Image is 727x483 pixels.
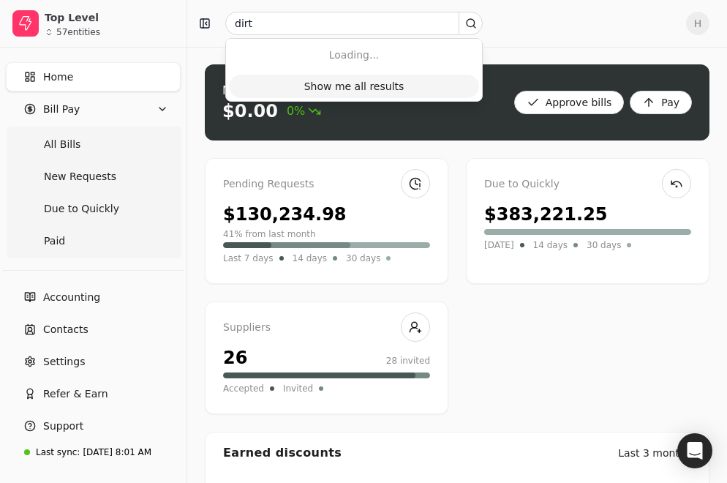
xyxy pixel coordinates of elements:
[484,201,608,228] div: $383,221.25
[45,10,174,25] div: Top Level
[43,290,100,305] span: Accounting
[386,354,430,367] div: 28 invited
[6,315,181,344] a: Contacts
[223,444,342,462] div: Earned discounts
[44,137,80,152] span: All Bills
[43,419,83,434] span: Support
[533,238,568,252] span: 14 days
[223,251,274,266] span: Last 7 days
[43,386,108,402] span: Refer & Earn
[223,320,430,336] div: Suppliers
[223,381,264,396] span: Accepted
[514,91,625,114] button: Approve bills
[630,91,692,114] button: Pay
[83,446,151,459] div: [DATE] 8:01 AM
[618,446,691,461] div: Last 3 months
[43,354,85,370] span: Settings
[222,82,321,100] div: Money saved
[44,169,116,184] span: New Requests
[686,12,709,35] button: H
[6,282,181,312] a: Accounting
[44,201,119,217] span: Due to Quickly
[6,94,181,124] button: Bill Pay
[304,79,404,94] div: Show me all results
[222,100,278,123] div: $0.00
[36,446,80,459] div: Last sync:
[9,194,178,223] a: Due to Quickly
[6,379,181,408] button: Refer & Earn
[6,439,181,465] a: Last sync:[DATE] 8:01 AM
[9,162,178,191] a: New Requests
[9,130,178,159] a: All Bills
[43,322,88,337] span: Contacts
[43,102,80,117] span: Bill Pay
[225,12,483,35] input: Search
[293,251,327,266] span: 14 days
[43,70,73,85] span: Home
[346,251,380,266] span: 30 days
[484,176,691,192] div: Due to Quickly
[226,39,482,72] div: Loading...
[56,28,100,37] div: 57 entities
[587,238,621,252] span: 30 days
[484,238,514,252] span: [DATE]
[223,228,316,241] div: 41% from last month
[6,62,181,91] a: Home
[287,102,321,120] span: 0%
[223,345,247,371] div: 26
[223,201,347,228] div: $130,234.98
[6,347,181,376] a: Settings
[677,433,712,468] div: Open Intercom Messenger
[226,39,482,72] div: Suggestions
[44,233,65,249] span: Paid
[223,176,430,192] div: Pending Requests
[6,411,181,441] button: Support
[283,381,313,396] span: Invited
[9,226,178,255] a: Paid
[229,75,479,98] button: Show me all results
